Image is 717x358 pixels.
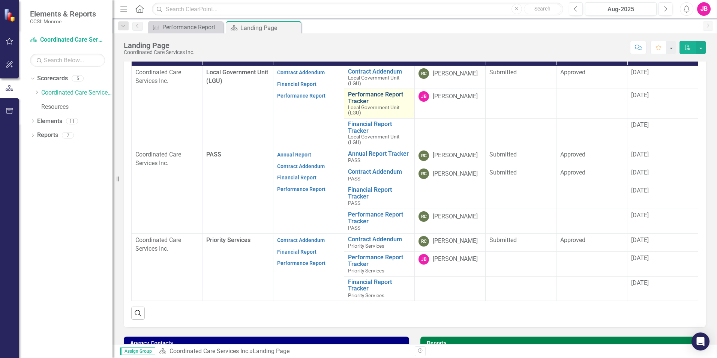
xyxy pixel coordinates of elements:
[556,66,627,89] td: Double-Click to Edit
[560,236,585,244] span: Approved
[66,118,78,124] div: 11
[277,186,325,192] a: Performance Report
[30,18,96,24] small: CCSI: Monroe
[556,276,627,301] td: Double-Click to Edit
[486,166,556,184] td: Double-Click to Edit
[159,347,409,356] div: »
[556,119,627,148] td: Double-Click to Edit
[433,151,478,160] div: [PERSON_NAME]
[418,168,429,179] div: RC
[253,347,289,355] div: Landing Page
[427,340,702,346] h3: Reports
[277,249,316,255] a: Financial Report
[277,260,325,266] a: Performance Report
[41,103,112,111] a: Resources
[348,225,360,231] span: PASS
[150,23,221,32] a: Performance Report
[206,236,250,244] span: Priority Services
[348,68,411,75] a: Contract Addendum
[344,209,415,233] td: Double-Click to Edit Right Click for Context Menu
[486,209,556,233] td: Double-Click to Edit
[162,23,221,32] div: Performance Report
[37,117,62,126] a: Elements
[489,169,517,176] span: Submitted
[588,5,654,14] div: Aug-2025
[277,69,325,75] a: Contract Addendum
[348,187,411,200] a: Financial Report Tracker
[240,23,299,33] div: Landing Page
[556,89,627,119] td: Double-Click to Edit
[348,243,384,249] span: Priority Services
[135,68,198,86] p: Coordinated Care Services Inc.
[135,236,198,253] p: Coordinated Care Services Inc.
[344,184,415,209] td: Double-Click to Edit Right Click for Context Menu
[556,251,627,276] td: Double-Click to Edit
[344,89,415,119] td: Double-Click to Edit Right Click for Context Menu
[348,91,411,104] a: Performance Report Tracker
[489,236,517,244] span: Submitted
[631,254,649,262] span: [DATE]
[344,166,415,184] td: Double-Click to Edit Right Click for Context Menu
[348,268,384,274] span: Priority Services
[631,279,649,286] span: [DATE]
[556,209,627,233] td: Double-Click to Edit
[486,66,556,89] td: Double-Click to Edit
[72,75,84,82] div: 5
[344,148,415,166] td: Double-Click to Edit Right Click for Context Menu
[560,169,585,176] span: Approved
[348,121,411,134] a: Financial Report Tracker
[348,157,360,163] span: PASS
[4,9,17,22] img: ClearPoint Strategy
[631,92,649,99] span: [DATE]
[697,2,711,16] button: JB
[489,151,517,158] span: Submitted
[344,66,415,89] td: Double-Click to Edit Right Click for Context Menu
[486,184,556,209] td: Double-Click to Edit
[418,254,429,265] div: JB
[169,347,250,355] a: Coordinated Care Services Inc.
[631,187,649,194] span: [DATE]
[560,151,585,158] span: Approved
[348,254,411,267] a: Performance Report Tracker
[534,6,550,12] span: Search
[433,255,478,263] div: [PERSON_NAME]
[418,150,429,161] div: RC
[348,104,399,116] span: Local Government Unit (LGU)
[37,131,58,140] a: Reports
[344,251,415,276] td: Double-Click to Edit Right Click for Context Menu
[62,132,74,138] div: 7
[120,347,155,355] span: Assign Group
[41,89,112,97] a: Coordinated Care Services Inc.
[277,152,311,158] a: Annual Report
[348,236,411,243] a: Contract Addendum
[489,69,517,76] span: Submitted
[631,212,649,219] span: [DATE]
[124,41,195,50] div: Landing Page
[130,340,405,346] h3: Agency Contacts
[433,170,478,178] div: [PERSON_NAME]
[631,169,649,176] span: [DATE]
[486,276,556,301] td: Double-Click to Edit
[37,74,68,83] a: Scorecards
[433,237,478,245] div: [PERSON_NAME]
[30,54,105,67] input: Search Below...
[152,3,563,16] input: Search ClearPoint...
[560,69,585,76] span: Approved
[30,9,96,18] span: Elements & Reports
[524,4,561,14] button: Search
[206,151,221,158] span: PASS
[344,233,415,251] td: Double-Click to Edit Right Click for Context Menu
[348,150,411,157] a: Annual Report Tracker
[348,211,411,224] a: Performance Report Tracker
[631,151,649,158] span: [DATE]
[556,148,627,166] td: Double-Click to Edit
[277,163,325,169] a: Contract Addendum
[556,233,627,251] td: Double-Click to Edit
[486,148,556,166] td: Double-Click to Edit
[631,69,649,76] span: [DATE]
[135,150,198,168] p: Coordinated Care Services Inc.
[277,81,316,87] a: Financial Report
[348,176,360,182] span: PASS
[348,75,399,86] span: Local Government Unit (LGU)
